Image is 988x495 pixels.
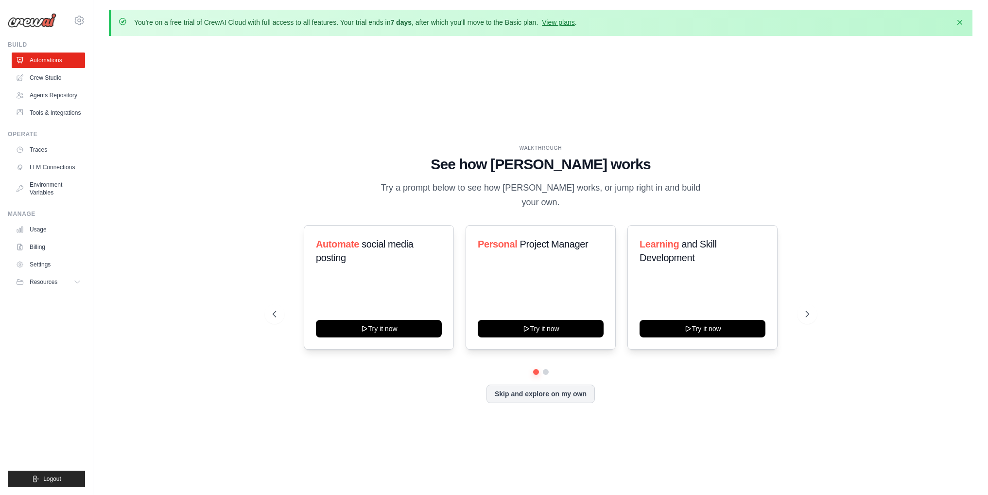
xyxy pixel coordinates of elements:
[12,222,85,237] a: Usage
[486,385,595,403] button: Skip and explore on my own
[8,41,85,49] div: Build
[12,142,85,158] a: Traces
[8,130,85,138] div: Operate
[520,239,588,249] span: Project Manager
[12,70,85,86] a: Crew Studio
[640,239,716,263] span: and Skill Development
[378,181,704,210] p: Try a prompt below to see how [PERSON_NAME] works, or jump right in and build your own.
[30,278,57,286] span: Resources
[273,156,809,173] h1: See how [PERSON_NAME] works
[43,475,61,483] span: Logout
[316,239,359,249] span: Automate
[640,239,679,249] span: Learning
[390,18,412,26] strong: 7 days
[478,239,517,249] span: Personal
[640,320,765,337] button: Try it now
[12,177,85,200] a: Environment Variables
[273,144,809,152] div: WALKTHROUGH
[8,471,85,487] button: Logout
[8,13,56,28] img: Logo
[12,274,85,290] button: Resources
[12,53,85,68] a: Automations
[12,257,85,272] a: Settings
[542,18,574,26] a: View plans
[8,210,85,218] div: Manage
[316,320,442,337] button: Try it now
[12,159,85,175] a: LLM Connections
[12,239,85,255] a: Billing
[134,18,577,27] p: You're on a free trial of CrewAI Cloud with full access to all features. Your trial ends in , aft...
[316,239,414,263] span: social media posting
[12,105,85,121] a: Tools & Integrations
[478,320,604,337] button: Try it now
[12,88,85,103] a: Agents Repository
